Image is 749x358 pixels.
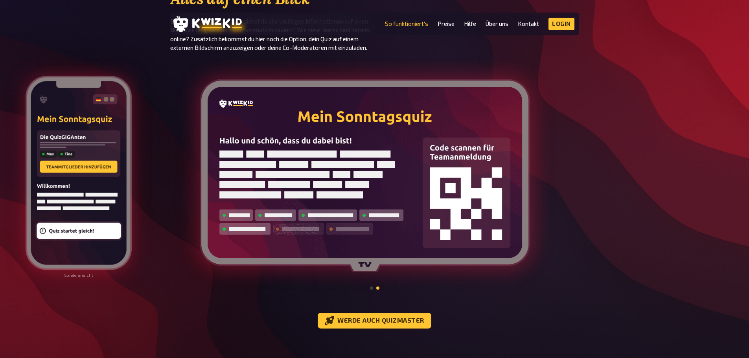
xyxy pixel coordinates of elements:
a: Preise [438,20,455,27]
center: Spieleransicht [25,273,133,278]
a: Hilfe [464,20,476,27]
a: Werde auch Quizmaster [318,313,431,329]
p: Bevor du dein Quiz startest, siehst du alle wichtigen Informationen auf einen Blick: Wie lang wir... [170,17,375,52]
a: Kontakt [518,20,539,27]
a: Über uns [486,20,508,27]
img: TV [200,79,530,272]
a: Login [548,18,574,30]
img: Mobile [25,75,133,271]
a: So funktioniert's [385,20,428,27]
